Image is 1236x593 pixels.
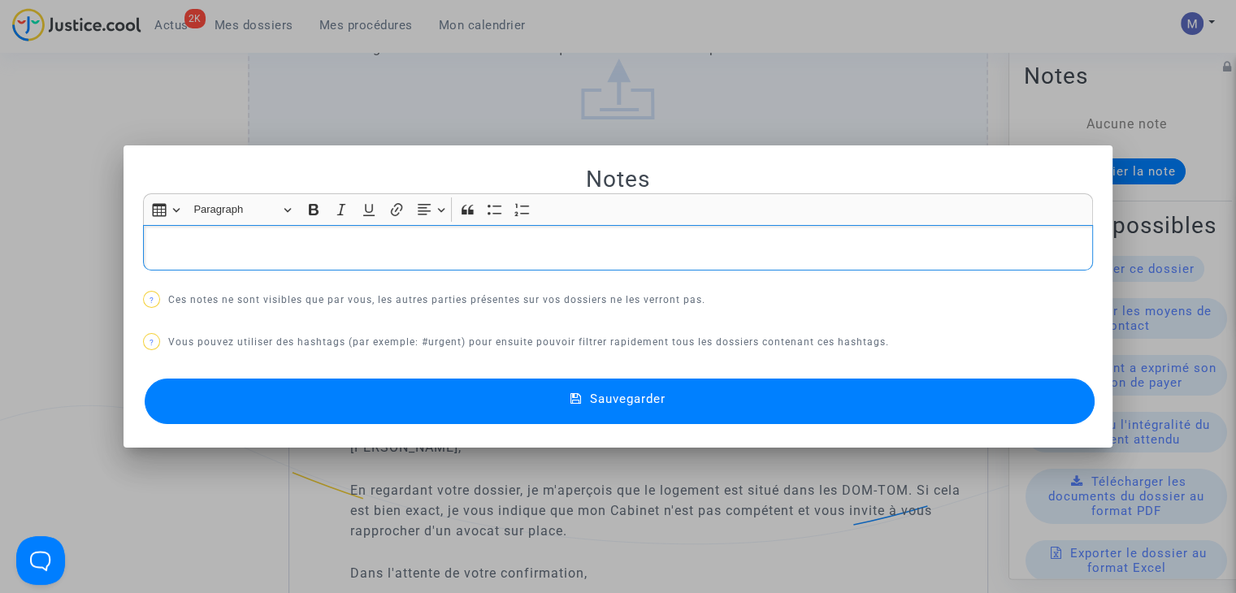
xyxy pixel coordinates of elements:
div: Rich Text Editor, main [143,225,1093,271]
p: Vous pouvez utiliser des hashtags (par exemple: #urgent) pour ensuite pouvoir filtrer rapidement ... [143,332,1093,353]
span: ? [150,338,154,347]
span: ? [150,296,154,305]
span: Sauvegarder [590,392,666,406]
button: Paragraph [187,197,299,223]
p: Ces notes ne sont visibles que par vous, les autres parties présentes sur vos dossiers ne les ver... [143,290,1093,310]
h2: Notes [143,165,1093,193]
div: Editor toolbar [143,193,1093,225]
span: Paragraph [193,200,278,219]
button: Sauvegarder [145,379,1095,424]
iframe: Help Scout Beacon - Open [16,536,65,585]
